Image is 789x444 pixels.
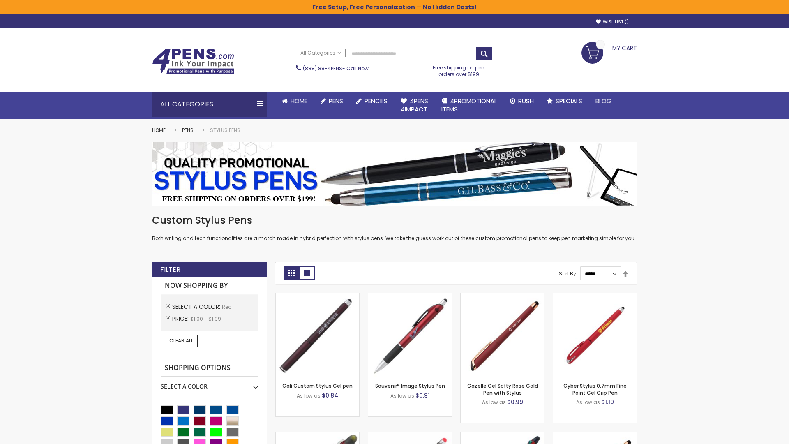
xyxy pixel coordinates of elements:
img: Stylus Pens [152,142,637,206]
img: Souvenir® Image Stylus Pen-Red [368,293,452,377]
a: Cali Custom Stylus Gel pen [282,382,353,389]
a: Souvenir® Image Stylus Pen [375,382,445,389]
span: - Call Now! [303,65,370,72]
img: Cyber Stylus 0.7mm Fine Point Gel Grip Pen-Red [553,293,637,377]
a: Home [152,127,166,134]
a: Blog [589,92,618,110]
span: Specials [556,97,582,105]
a: Clear All [165,335,198,347]
span: $1.10 [601,398,614,406]
span: Rush [518,97,534,105]
img: Gazelle Gel Softy Rose Gold Pen with Stylus-Red [461,293,544,377]
span: As low as [297,392,321,399]
a: Home [275,92,314,110]
span: Home [291,97,307,105]
img: 4Pens Custom Pens and Promotional Products [152,48,234,74]
a: Gazelle Gel Softy Rose Gold Pen with Stylus-Red [461,293,544,300]
a: Specials [540,92,589,110]
span: 4PROMOTIONAL ITEMS [441,97,497,113]
strong: Now Shopping by [161,277,258,294]
h1: Custom Stylus Pens [152,214,637,227]
a: Rush [503,92,540,110]
span: Pens [329,97,343,105]
span: $0.99 [507,398,523,406]
a: Gazelle Gel Softy Rose Gold Pen with Stylus [467,382,538,396]
strong: Stylus Pens [210,127,240,134]
strong: Shopping Options [161,359,258,377]
span: Select A Color [172,303,222,311]
div: All Categories [152,92,267,117]
span: As low as [390,392,414,399]
a: 4Pens4impact [394,92,435,119]
a: Wishlist [596,19,629,25]
div: Select A Color [161,377,258,391]
a: (888) 88-4PENS [303,65,342,72]
span: $0.84 [322,391,338,400]
a: Cali Custom Stylus Gel pen-Red [276,293,359,300]
span: 4Pens 4impact [401,97,428,113]
a: Pencils [350,92,394,110]
strong: Grid [284,266,299,280]
span: Clear All [169,337,193,344]
span: As low as [576,399,600,406]
a: 4PROMOTIONALITEMS [435,92,503,119]
a: Souvenir® Image Stylus Pen-Red [368,293,452,300]
a: Pens [314,92,350,110]
span: $1.00 - $1.99 [190,315,221,322]
span: As low as [482,399,506,406]
span: Price [172,314,190,323]
span: Blog [595,97,611,105]
span: $0.91 [415,391,430,400]
div: Free shipping on pen orders over $199 [424,61,494,78]
div: Both writing and tech functionalities are a match made in hybrid perfection with stylus pens. We ... [152,214,637,242]
a: Orbitor 4 Color Assorted Ink Metallic Stylus Pens-Red [461,432,544,439]
a: Cyber Stylus 0.7mm Fine Point Gel Grip Pen-Red [553,293,637,300]
strong: Filter [160,265,180,274]
img: Cali Custom Stylus Gel pen-Red [276,293,359,377]
a: Gazelle Gel Softy Rose Gold Pen with Stylus - ColorJet-Red [553,432,637,439]
a: Cyber Stylus 0.7mm Fine Point Gel Grip Pen [563,382,627,396]
a: Souvenir® Jalan Highlighter Stylus Pen Combo-Red [276,432,359,439]
a: Islander Softy Gel with Stylus - ColorJet Imprint-Red [368,432,452,439]
a: All Categories [296,46,346,60]
span: All Categories [300,50,341,56]
a: Pens [182,127,194,134]
span: Pencils [365,97,388,105]
span: Red [222,303,232,310]
label: Sort By [559,270,576,277]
